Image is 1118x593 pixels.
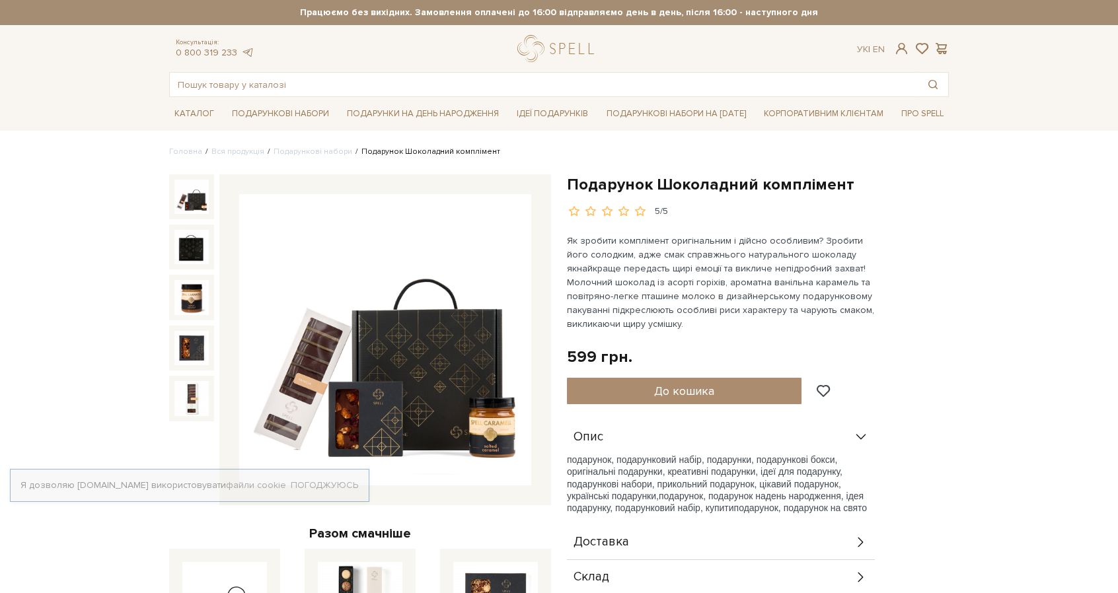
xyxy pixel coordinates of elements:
[601,102,751,125] a: Подарункові набори на [DATE]
[274,147,352,157] a: Подарункові набори
[567,174,949,195] h1: Подарунок Шоколадний комплімент
[169,7,949,18] strong: Працюємо без вихідних. Замовлення оплачені до 16:00 відправляємо день в день, після 16:00 - насту...
[169,104,219,124] a: Каталог
[174,180,209,214] img: Подарунок Шоколадний комплімент
[176,38,254,47] span: Консультація:
[567,347,632,367] div: 599 грн.
[659,491,766,501] span: подарунок, подарунок на
[174,230,209,264] img: Подарунок Шоколадний комплімент
[174,331,209,365] img: Подарунок Шоколадний комплімент
[857,44,885,55] div: Ук
[517,35,600,62] a: logo
[227,104,334,124] a: Подарункові набори
[654,384,714,398] span: До кошика
[656,491,659,501] span: ,
[211,147,264,157] a: Вся продукція
[655,205,668,218] div: 5/5
[574,431,603,443] span: Опис
[734,503,868,513] span: подарунок, подарунок на свято
[567,454,842,501] span: подарунок, подарунковий набір, подарунки, подарункові бокси, оригінальні подарунки, креативні под...
[574,536,629,548] span: Доставка
[574,571,609,583] span: Склад
[352,146,500,158] li: Подарунок Шоколадний комплімент
[226,479,286,491] a: файли cookie
[873,44,885,55] a: En
[291,479,358,491] a: Погоджуюсь
[567,234,877,331] p: Як зробити комплімент оригінальним і дійсно особливим? Зробити його солодким, адже смак справжньо...
[239,194,531,486] img: Подарунок Шоколадний комплімент
[868,44,870,55] span: |
[511,104,593,124] a: Ідеї подарунків
[766,491,841,501] span: день народження
[170,73,918,96] input: Пошук товару у каталозі
[11,479,369,491] div: Я дозволяю [DOMAIN_NAME] використовувати
[174,280,209,314] img: Подарунок Шоколадний комплімент
[169,147,202,157] a: Головна
[342,104,504,124] a: Подарунки на День народження
[896,104,949,124] a: Про Spell
[174,381,209,415] img: Подарунок Шоколадний комплімент
[176,47,237,58] a: 0 800 319 233
[567,378,801,404] button: До кошика
[241,47,254,58] a: telegram
[759,102,889,125] a: Корпоративним клієнтам
[169,525,551,542] div: Разом смачніше
[918,73,948,96] button: Пошук товару у каталозі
